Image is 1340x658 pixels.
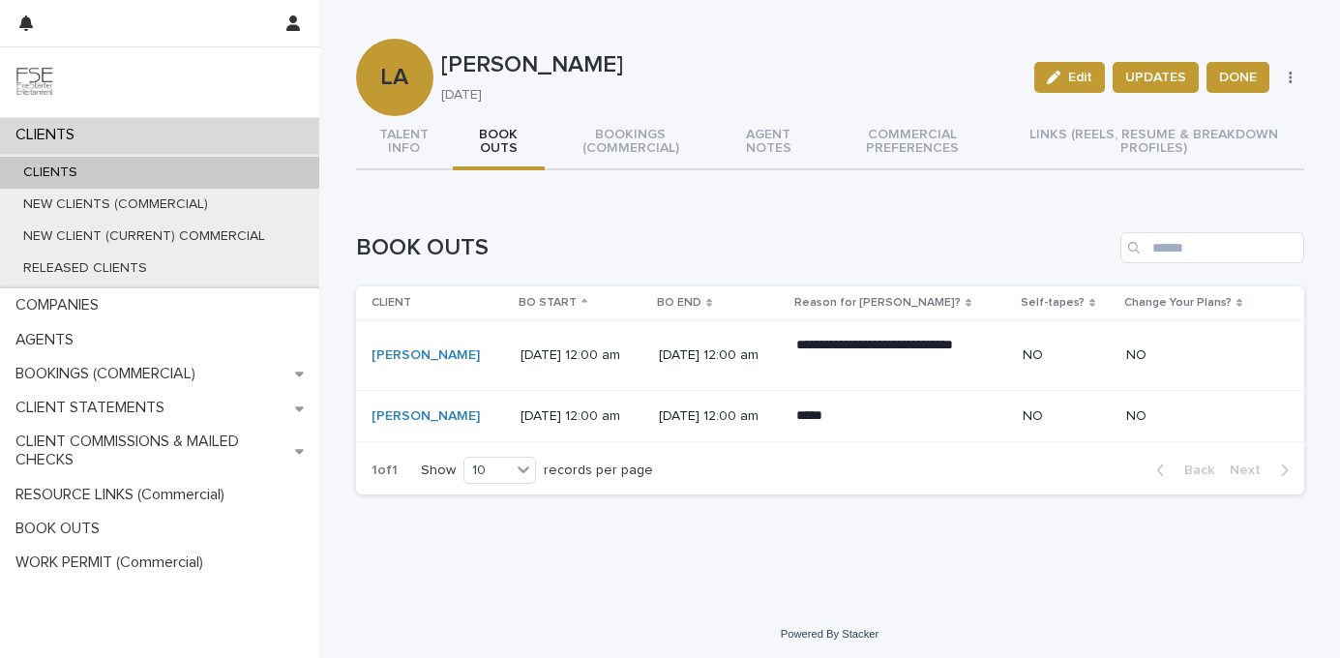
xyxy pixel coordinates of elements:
p: Change Your Plans? [1124,292,1232,314]
input: Search [1120,232,1304,263]
p: COMPANIES [8,296,114,314]
p: NO [1126,408,1273,425]
button: UPDATES [1113,62,1199,93]
p: CLIENTS [8,164,93,181]
button: Back [1141,462,1222,479]
button: BOOKINGS (COMMERCIAL) [545,116,716,170]
p: NO [1126,347,1273,364]
p: records per page [544,463,653,479]
p: Self-tapes? [1021,292,1085,314]
p: CLIENT STATEMENTS [8,399,180,417]
a: [PERSON_NAME] [372,408,480,425]
button: COMMERCIAL PREFERENCES [820,116,1004,170]
tr: [PERSON_NAME] [DATE] 12:00 am[DATE] 12:00 am*****NONO [356,391,1304,442]
p: BOOKINGS (COMMERCIAL) [8,365,211,383]
button: AGENT NOTES [716,116,820,170]
p: RELEASED CLIENTS [8,260,163,277]
span: UPDATES [1125,68,1186,87]
button: DONE [1206,62,1269,93]
p: AGENTS [8,331,89,349]
span: Edit [1068,71,1092,84]
p: BO START [519,292,577,314]
span: Next [1230,464,1272,477]
p: BOOK OUTS [8,520,115,538]
p: NO [1023,347,1111,364]
p: WORK PERMIT (Commercial) [8,553,219,572]
p: [DATE] 12:00 am [521,408,642,425]
p: CLIENTS [8,126,90,144]
p: NEW CLIENT (CURRENT) COMMERCIAL [8,228,281,245]
button: BOOK OUTS [453,116,546,170]
span: Back [1173,464,1214,477]
p: CLIENT COMMISSIONS & MAILED CHECKS [8,433,295,469]
a: [PERSON_NAME] [372,347,480,364]
p: [DATE] 12:00 am [659,347,781,364]
p: 1 of 1 [356,447,413,494]
p: [DATE] 12:00 am [659,408,781,425]
button: Edit [1034,62,1105,93]
button: Next [1222,462,1304,479]
p: NEW CLIENTS (COMMERCIAL) [8,196,223,213]
p: Reason for [PERSON_NAME]? [794,292,961,314]
p: RESOURCE LINKS (Commercial) [8,486,240,504]
p: [DATE] [441,87,1012,104]
div: 10 [464,461,511,481]
a: Powered By Stacker [781,628,878,640]
button: TALENT INFO [356,116,453,170]
p: NO [1023,408,1111,425]
p: Show [421,463,456,479]
button: LINKS (REELS, RESUME & BREAKDOWN PROFILES) [1004,116,1303,170]
p: [DATE] 12:00 am [521,347,642,364]
p: CLIENT [372,292,411,314]
p: BO END [657,292,701,314]
p: [PERSON_NAME] [441,51,1020,79]
span: DONE [1219,68,1257,87]
h1: BOOK OUTS [356,234,1113,262]
img: 9JgRvJ3ETPGCJDhvPVA5 [15,63,54,102]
